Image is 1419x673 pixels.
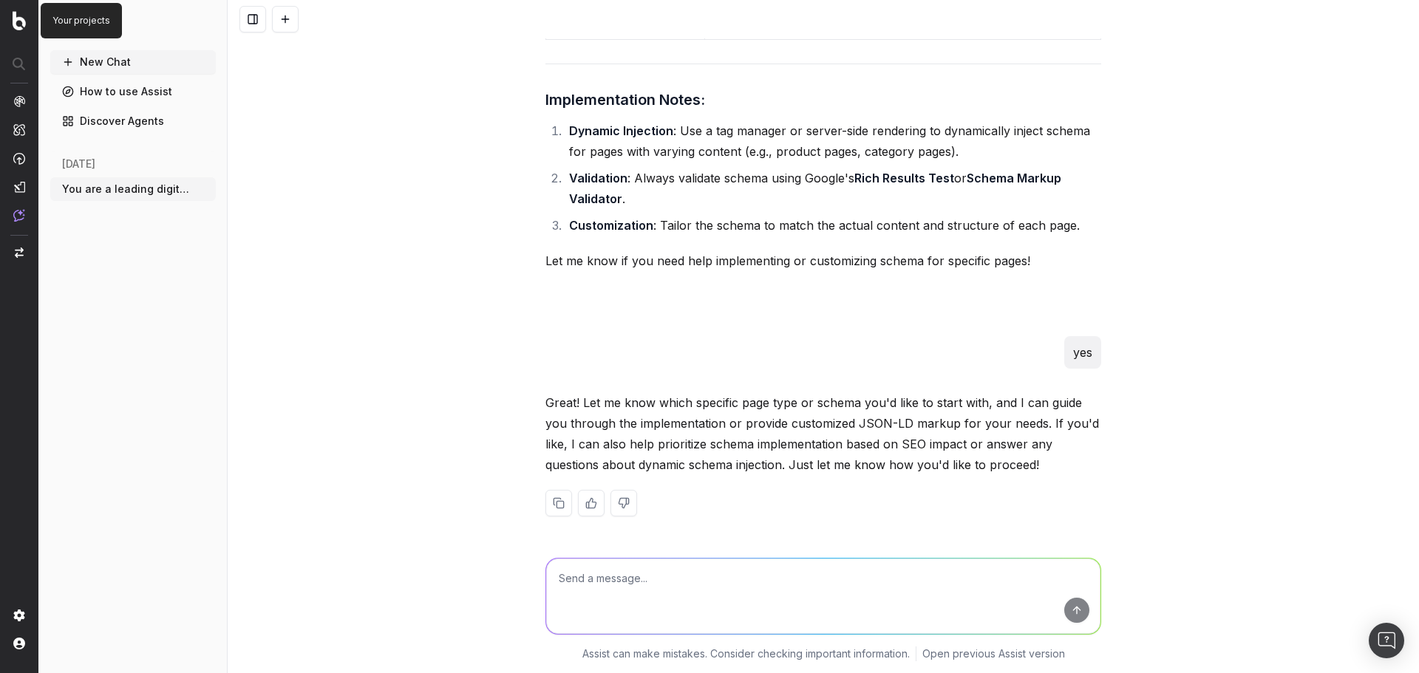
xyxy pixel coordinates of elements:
[13,123,25,136] img: Intelligence
[545,250,1101,271] p: Let me know if you need help implementing or customizing schema for specific pages!
[1073,342,1092,363] p: yes
[569,171,627,185] strong: Validation
[13,638,25,649] img: My account
[50,177,216,201] button: You are a leading digital marketer speci
[56,12,210,33] button: Assist
[565,168,1101,209] li: : Always validate schema using Google's or .
[565,215,1101,236] li: : Tailor the schema to match the actual content and structure of each page.
[565,120,1101,162] li: : Use a tag manager or server-side rendering to dynamically inject schema for pages with varying ...
[922,646,1065,661] a: Open previous Assist version
[569,171,1064,206] strong: Schema Markup Validator
[523,398,537,413] img: Botify assist logo
[50,109,216,133] a: Discover Agents
[52,15,110,27] p: Your projects
[569,123,673,138] strong: Dynamic Injection
[569,218,653,233] strong: Customization
[13,152,25,165] img: Activation
[50,80,216,103] a: How to use Assist
[15,247,24,258] img: Switch project
[1369,623,1404,658] div: Open Intercom Messenger
[62,182,192,197] span: You are a leading digital marketer speci
[62,157,95,171] span: [DATE]
[13,609,25,621] img: Setting
[13,181,25,193] img: Studio
[545,88,1101,112] h3: Implementation Notes:
[13,11,26,30] img: Botify logo
[13,209,25,222] img: Assist
[854,171,954,185] strong: Rich Results Test
[50,50,216,74] button: New Chat
[545,392,1101,475] p: Great! Let me know which specific page type or schema you'd like to start with, and I can guide y...
[582,646,910,661] p: Assist can make mistakes. Consider checking important information.
[13,95,25,107] img: Analytics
